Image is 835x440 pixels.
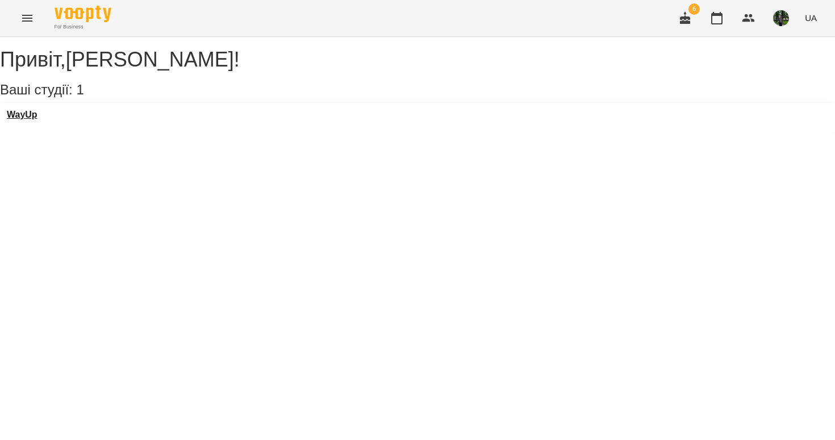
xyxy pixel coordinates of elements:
span: 1 [76,82,83,97]
span: 6 [688,3,700,15]
span: For Business [55,23,111,31]
button: UA [800,7,821,28]
img: 295700936d15feefccb57b2eaa6bd343.jpg [773,10,789,26]
img: Voopty Logo [55,6,111,22]
button: Menu [14,5,41,32]
span: UA [805,12,817,24]
a: WayUp [7,110,37,120]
